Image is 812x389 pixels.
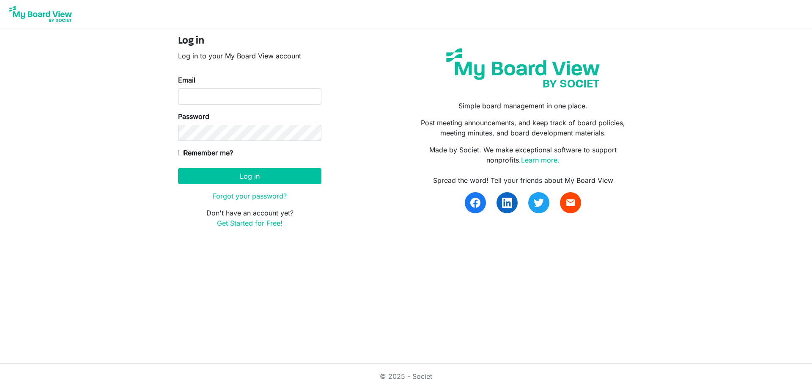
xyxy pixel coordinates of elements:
[412,175,634,185] div: Spread the word! Tell your friends about My Board View
[7,3,74,25] img: My Board View Logo
[380,372,432,381] a: © 2025 - Societ
[178,168,321,184] button: Log in
[213,192,287,200] a: Forgot your password?
[178,111,209,121] label: Password
[440,42,606,94] img: my-board-view-societ.svg
[521,156,560,164] a: Learn more.
[560,192,581,213] a: email
[412,145,634,165] p: Made by Societ. We make exceptional software to support nonprofits.
[178,148,233,158] label: Remember me?
[502,198,512,208] img: linkedin.svg
[217,219,283,227] a: Get Started for Free!
[178,208,321,228] p: Don't have an account yet?
[412,118,634,138] p: Post meeting announcements, and keep track of board policies, meeting minutes, and board developm...
[178,75,195,85] label: Email
[178,51,321,61] p: Log in to your My Board View account
[178,150,184,155] input: Remember me?
[470,198,480,208] img: facebook.svg
[412,101,634,111] p: Simple board management in one place.
[565,198,576,208] span: email
[534,198,544,208] img: twitter.svg
[178,35,321,47] h4: Log in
